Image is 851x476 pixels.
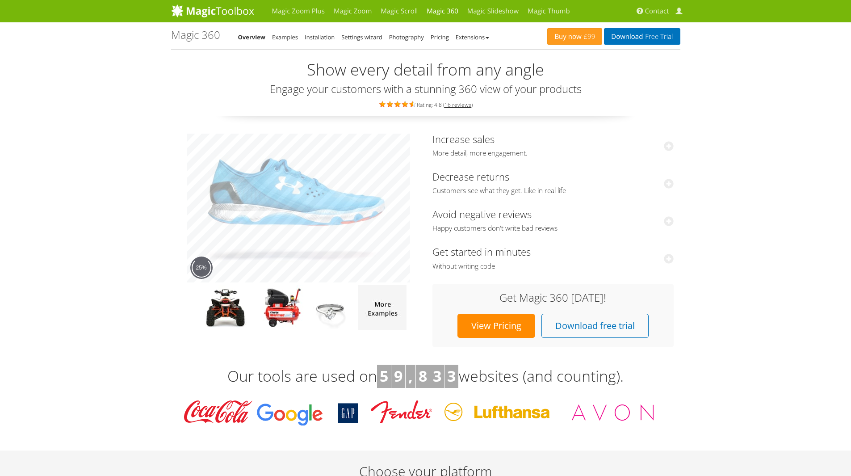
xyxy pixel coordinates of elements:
img: more magic 360 demos [358,285,407,330]
img: MagicToolbox.com - Image tools for your website [171,4,254,17]
a: Settings wizard [341,33,382,41]
a: Decrease returnsCustomers see what they get. Like in real life [432,170,674,195]
b: , [408,366,413,386]
b: 5 [380,366,388,386]
a: Extensions [456,33,489,41]
span: Without writing code [432,262,674,271]
a: View Pricing [457,314,535,338]
span: Happy customers don't write bad reviews [432,224,674,233]
b: 3 [447,366,456,386]
a: Increase salesMore detail, more engagement. [432,132,674,158]
h3: Our tools are used on websites (and counting). [171,365,680,388]
span: More detail, more engagement. [432,149,674,158]
a: Download free trial [541,314,649,338]
a: Examples [272,33,298,41]
a: DownloadFree Trial [604,28,680,45]
a: Buy now£99 [547,28,602,45]
img: Magic Toolbox Customers [178,397,674,428]
a: Avoid negative reviewsHappy customers don't write bad reviews [432,207,674,233]
span: £99 [582,33,595,40]
h3: Get Magic 360 [DATE]! [441,292,665,303]
a: 16 reviews [444,101,471,109]
a: Installation [305,33,335,41]
span: Contact [645,7,669,16]
b: 9 [394,366,402,386]
span: Free Trial [643,33,673,40]
a: Overview [238,33,266,41]
a: Photography [389,33,424,41]
a: Pricing [431,33,449,41]
div: Rating: 4.8 ( ) [171,99,680,109]
h1: Magic 360 [171,29,220,41]
h2: Show every detail from any angle [171,61,680,79]
b: 8 [419,366,427,386]
span: Customers see what they get. Like in real life [432,186,674,195]
a: Get started in minutesWithout writing code [432,245,674,270]
b: 3 [433,366,441,386]
h3: Engage your customers with a stunning 360 view of your products [171,83,680,95]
